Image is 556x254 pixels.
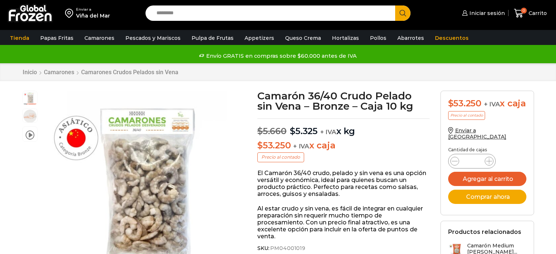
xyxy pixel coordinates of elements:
[23,91,37,106] span: Camaron 36/40 RPD Bronze
[290,126,295,136] span: $
[320,128,336,136] span: + IVA
[44,69,75,76] a: Camarones
[257,126,263,136] span: $
[241,31,278,45] a: Appetizers
[269,245,305,251] span: PM04001019
[448,147,526,152] p: Cantidad de cajas
[257,245,430,251] span: SKU:
[257,91,430,111] h1: Camarón 36/40 Crudo Pelado sin Vena – Bronze – Caja 10 kg
[257,170,430,198] p: El Camarón 36/40 crudo, pelado y sin vena es una opción versátil y económica, ideal para quienes ...
[257,126,287,136] bdi: 5.660
[257,118,430,137] p: x kg
[328,31,363,45] a: Hortalizas
[465,156,479,166] input: Product quantity
[293,143,309,150] span: + IVA
[22,69,179,76] nav: Breadcrumb
[448,172,526,186] button: Agregar al carrito
[448,127,507,140] a: Enviar a [GEOGRAPHIC_DATA]
[448,98,526,109] div: x caja
[257,140,263,151] span: $
[366,31,390,45] a: Pollos
[394,31,428,45] a: Abarrotes
[431,31,472,45] a: Descuentos
[257,152,304,162] p: Precio al contado
[6,31,33,45] a: Tienda
[81,69,179,76] a: Camarones Crudos Pelados sin Vena
[448,111,485,120] p: Precio al contado
[81,31,118,45] a: Camarones
[460,6,505,20] a: Iniciar sesión
[395,5,411,21] button: Search button
[23,109,37,124] span: 36/40 rpd bronze
[65,7,76,19] img: address-field-icon.svg
[512,5,549,22] a: 0 Carrito
[448,98,454,109] span: $
[448,98,481,109] bdi: 53.250
[448,228,521,235] h2: Productos relacionados
[527,10,547,17] span: Carrito
[257,140,430,151] p: x caja
[484,101,500,108] span: + IVA
[257,205,430,240] p: Al estar crudo y sin vena, es fácil de integrar en cualquier preparación sin requerir mucho tiemp...
[290,126,318,136] bdi: 5.325
[76,7,110,12] div: Enviar a
[281,31,325,45] a: Queso Crema
[122,31,184,45] a: Pescados y Mariscos
[22,69,37,76] a: Inicio
[257,140,291,151] bdi: 53.250
[188,31,237,45] a: Pulpa de Frutas
[521,8,527,14] span: 0
[468,10,505,17] span: Iniciar sesión
[37,31,77,45] a: Papas Fritas
[76,12,110,19] div: Viña del Mar
[448,190,526,204] button: Comprar ahora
